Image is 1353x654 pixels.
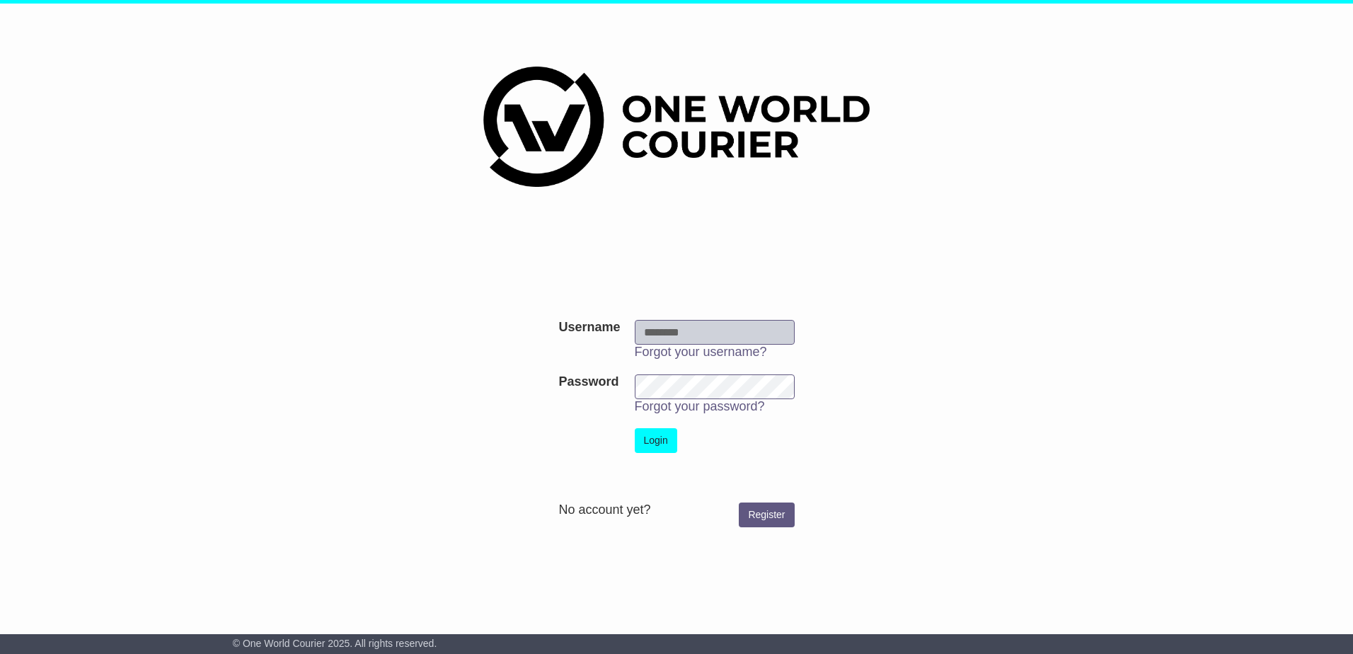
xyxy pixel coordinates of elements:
[483,67,870,187] img: One World
[635,428,677,453] button: Login
[558,374,618,390] label: Password
[635,399,765,413] a: Forgot your password?
[558,320,620,335] label: Username
[739,503,794,527] a: Register
[635,345,767,359] a: Forgot your username?
[233,638,437,649] span: © One World Courier 2025. All rights reserved.
[558,503,794,518] div: No account yet?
